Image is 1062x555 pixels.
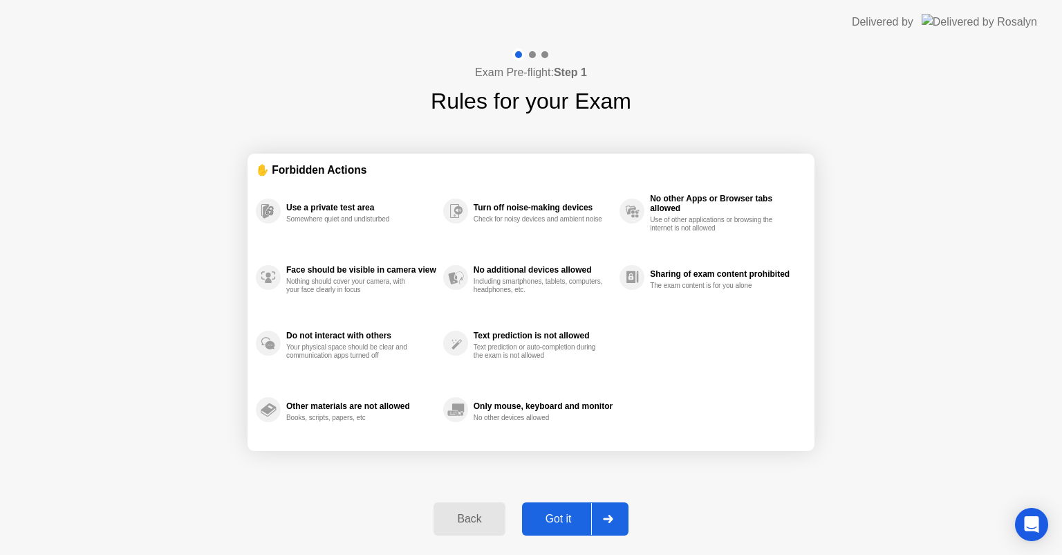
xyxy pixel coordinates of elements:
[286,277,417,294] div: Nothing should cover your camera, with your face clearly in focus
[650,216,781,233] div: Use of other applications or browsing the internet is not allowed
[474,414,604,422] div: No other devices allowed
[438,513,501,525] div: Back
[256,162,806,178] div: ✋ Forbidden Actions
[431,84,631,118] h1: Rules for your Exam
[526,513,591,525] div: Got it
[650,194,799,213] div: No other Apps or Browser tabs allowed
[286,343,417,360] div: Your physical space should be clear and communication apps turned off
[1015,508,1048,541] div: Open Intercom Messenger
[474,343,604,360] div: Text prediction or auto-completion during the exam is not allowed
[286,401,436,411] div: Other materials are not allowed
[286,414,417,422] div: Books, scripts, papers, etc
[650,269,799,279] div: Sharing of exam content prohibited
[650,282,781,290] div: The exam content is for you alone
[474,215,604,224] div: Check for noisy devices and ambient noise
[286,265,436,275] div: Face should be visible in camera view
[474,265,613,275] div: No additional devices allowed
[474,277,604,294] div: Including smartphones, tablets, computers, headphones, etc.
[286,203,436,212] div: Use a private test area
[474,331,613,340] div: Text prediction is not allowed
[286,215,417,224] div: Somewhere quiet and undisturbed
[554,66,587,78] b: Step 1
[474,401,613,411] div: Only mouse, keyboard and monitor
[852,14,913,30] div: Delivered by
[475,64,587,81] h4: Exam Pre-flight:
[474,203,613,212] div: Turn off noise-making devices
[434,502,505,536] button: Back
[286,331,436,340] div: Do not interact with others
[922,14,1037,30] img: Delivered by Rosalyn
[522,502,628,536] button: Got it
